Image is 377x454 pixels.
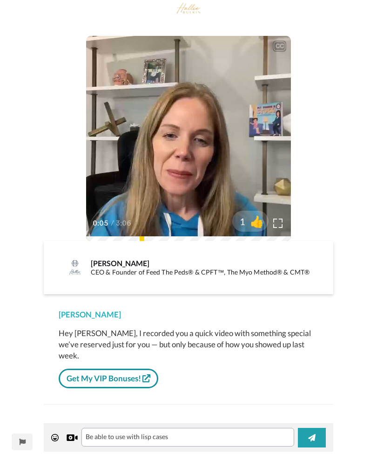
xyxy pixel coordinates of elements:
[232,211,269,232] button: 1👍
[93,218,109,229] span: 0:05
[91,259,318,268] div: [PERSON_NAME]
[64,257,86,279] img: Profile Image
[116,218,132,229] span: 3:06
[273,219,283,228] img: Full screen
[274,42,285,51] div: CC
[245,214,269,229] span: 👍
[59,369,158,389] a: Get My VIP Bonuses!
[59,328,318,362] div: Hey [PERSON_NAME], I recorded you a quick video with something special we’ve reserved just for yo...
[232,215,245,228] span: 1
[59,310,318,321] div: [PERSON_NAME]
[91,269,318,277] div: CEO & Founder of Feed The Peds® & CPFT™, The Myo Method® & CMT®
[111,218,114,229] span: /
[67,433,78,444] div: Reply by Video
